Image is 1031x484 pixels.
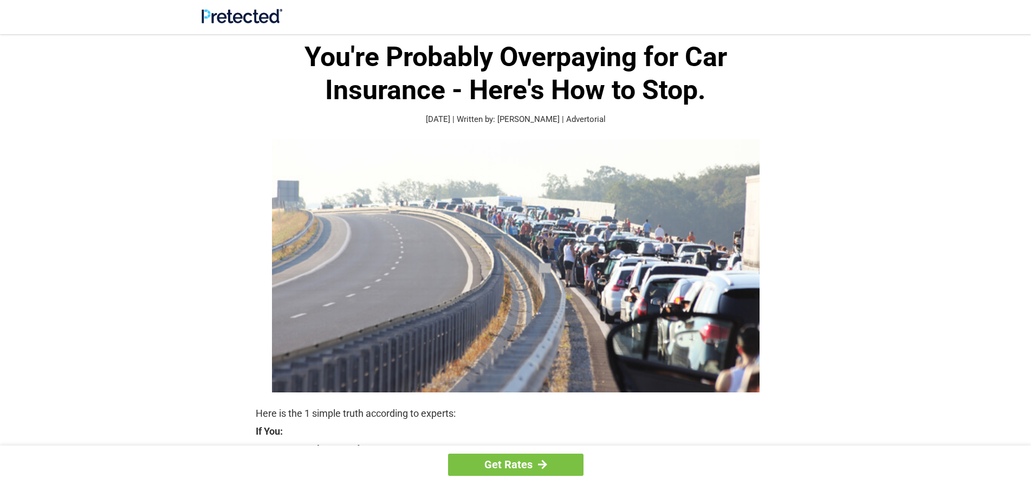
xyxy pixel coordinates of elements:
img: Site Logo [202,9,282,23]
h1: You're Probably Overpaying for Car Insurance - Here's How to Stop. [256,41,776,107]
p: Here is the 1 simple truth according to experts: [256,406,776,421]
strong: Are Currently Insured [265,442,776,457]
a: Get Rates [448,454,583,476]
a: Site Logo [202,15,282,25]
strong: If You: [256,427,776,436]
p: [DATE] | Written by: [PERSON_NAME] | Advertorial [256,113,776,126]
